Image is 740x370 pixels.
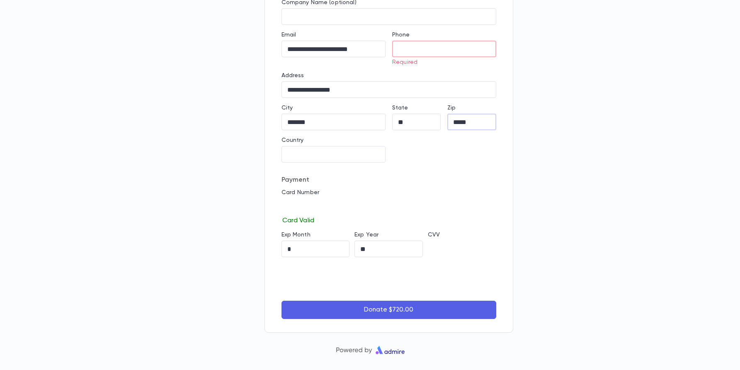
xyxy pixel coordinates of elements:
[281,137,304,144] label: Country
[281,189,496,196] p: Card Number
[281,215,496,225] p: Card Valid
[428,231,496,238] p: CVV
[392,59,490,66] p: Required
[447,105,456,111] label: Zip
[281,231,311,238] label: Exp Month
[281,105,293,111] label: City
[281,301,496,319] button: Donate $720.00
[428,241,496,257] iframe: cvv
[281,72,304,79] label: Address
[281,32,296,38] label: Email
[281,198,496,215] iframe: card
[392,105,408,111] label: State
[392,32,410,38] label: Phone
[354,231,378,238] label: Exp Year
[281,176,496,184] p: Payment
